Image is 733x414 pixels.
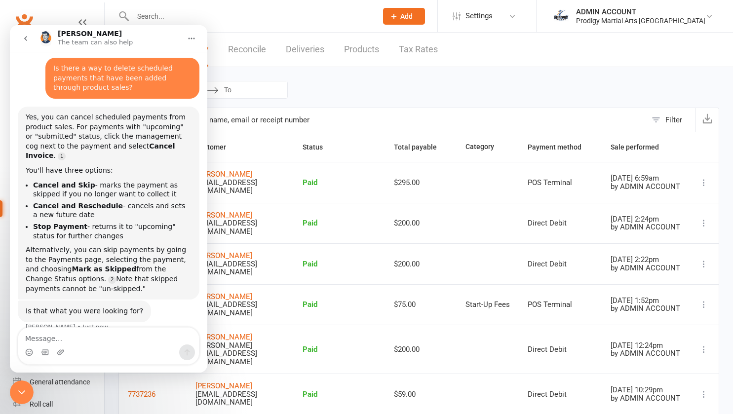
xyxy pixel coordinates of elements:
[130,9,370,23] input: Search...
[16,220,182,268] div: Alternatively, you can skip payments by going to the Payments page, selecting the payment, and ch...
[16,299,98,305] div: [PERSON_NAME] • Just now
[219,81,287,98] input: To
[98,251,106,259] a: Source reference 3144003:
[23,156,85,164] b: Cancel and Skip
[195,292,252,301] a: [PERSON_NAME]
[195,381,252,390] a: [PERSON_NAME]
[8,81,190,275] div: Toby says…
[528,301,592,309] div: POS Terminal
[611,215,680,224] div: [DATE] 2:24pm
[169,319,185,335] button: Send a message…
[195,179,284,195] div: [EMAIL_ADDRESS][DOMAIN_NAME]
[195,211,252,220] a: [PERSON_NAME]
[611,223,680,231] div: by ADMIN ACCOUNT
[394,219,448,227] div: $200.00
[303,345,376,354] div: Paid
[394,143,448,151] span: Total payable
[394,345,448,354] div: $200.00
[394,179,448,187] div: $295.00
[16,281,133,291] div: Is that what you were looking for?
[528,260,592,268] div: Direct Debit
[528,345,592,354] div: Direct Debit
[611,264,680,272] div: by ADMIN ACCOUNT
[303,179,376,187] div: Paid
[528,143,592,151] span: Payment method
[13,371,104,393] a: General attendance kiosk mode
[31,323,39,331] button: Gif picker
[23,155,182,174] li: - marks the payment as skipped if you no longer want to collect it
[465,5,493,27] span: Settings
[394,260,448,268] div: $200.00
[344,33,379,67] a: Products
[611,386,680,394] div: [DATE] 10:29pm
[611,143,670,151] span: Sale performed
[394,141,448,153] button: Total payable
[551,6,571,26] img: thumb_image1686208220.png
[528,219,592,227] div: Direct Debit
[465,301,510,309] div: Start-Up Fees
[528,141,592,153] button: Payment method
[528,179,592,187] div: POS Terminal
[195,341,284,366] div: [PERSON_NAME][EMAIL_ADDRESS][DOMAIN_NAME]
[8,81,190,274] div: Yes, you can cancel scheduled payments from product sales. For payments with "upcoming" or "submi...
[286,33,324,67] a: Deliveries
[647,108,695,132] button: Filter
[303,260,376,268] div: Paid
[665,114,682,126] div: Filter
[62,240,126,248] b: Mark as Skipped
[528,390,592,399] div: Direct Debit
[48,127,56,135] a: Source reference 1436389:
[611,141,670,153] button: Sale performed
[394,390,448,399] div: $59.00
[10,380,34,404] iframe: Intercom live chat
[128,388,155,400] button: 7737236
[195,141,237,153] button: Customer
[195,390,284,407] div: [EMAIL_ADDRESS][DOMAIN_NAME]
[611,341,680,350] div: [DATE] 12:24pm
[303,301,376,309] div: Paid
[611,297,680,305] div: [DATE] 1:52pm
[8,275,141,297] div: Is that what you were looking for?[PERSON_NAME] • Just now
[36,33,190,74] div: Is there a way to delete scheduled payments that have been added through product sales?
[611,394,680,403] div: by ADMIN ACCOUNT
[30,378,90,386] div: General attendance
[195,333,252,341] a: [PERSON_NAME]
[12,10,37,35] a: Clubworx
[47,323,55,331] button: Upload attachment
[457,132,519,162] th: Category
[228,33,266,67] a: Reconcile
[23,176,182,194] li: - cancels and sets a new future date
[23,197,77,205] b: Stop Payment
[394,301,448,309] div: $75.00
[303,141,334,153] button: Status
[195,219,284,235] div: [EMAIL_ADDRESS][DOMAIN_NAME]
[303,143,334,151] span: Status
[611,304,680,313] div: by ADMIN ACCOUNT
[195,170,252,179] a: [PERSON_NAME]
[16,141,182,151] div: You'll have three options:
[8,302,189,319] textarea: Message…
[23,177,113,185] b: Cancel and Reschedule
[10,25,207,373] iframe: Intercom live chat
[399,33,438,67] a: Tax Rates
[400,12,413,20] span: Add
[195,260,284,276] div: [EMAIL_ADDRESS][DOMAIN_NAME]
[611,183,680,191] div: by ADMIN ACCOUNT
[611,256,680,264] div: [DATE] 2:22pm
[576,7,705,16] div: ADMIN ACCOUNT
[195,301,284,317] div: [EMAIL_ADDRESS][DOMAIN_NAME]
[23,197,182,215] li: - returns it to "upcoming" status for further changes
[303,390,376,399] div: Paid
[611,349,680,358] div: by ADMIN ACCOUNT
[16,87,182,136] div: Yes, you can cancel scheduled payments from product sales. For payments with "upcoming" or "submi...
[30,400,53,408] div: Roll call
[195,143,237,151] span: Customer
[8,275,190,319] div: Toby says…
[303,219,376,227] div: Paid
